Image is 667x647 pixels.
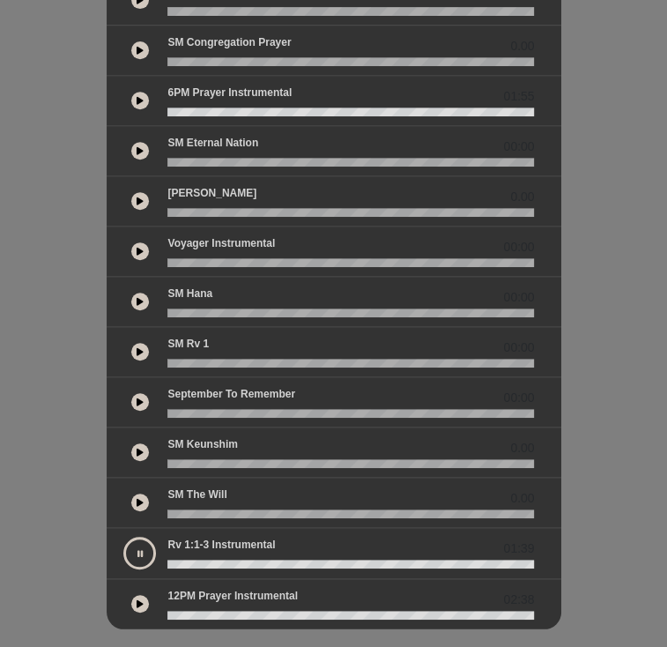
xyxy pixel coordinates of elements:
span: 0.00 [510,489,534,508]
p: 12PM Prayer Instrumental [167,588,297,604]
p: SM Rv 1 [167,336,209,352]
p: [PERSON_NAME] [167,185,256,201]
p: SM Keunshim [167,436,237,452]
p: SM Hana [167,286,212,301]
span: 0.00 [510,439,534,457]
span: 02:38 [503,591,534,609]
span: 01:55 [503,87,534,106]
p: SM Eternal Nation [167,135,258,151]
span: 0.00 [510,37,534,56]
span: 00:00 [503,389,534,407]
span: 00:00 [503,288,534,307]
p: Rv 1:1-3 Instrumental [167,537,275,553]
span: 00:00 [503,138,534,156]
p: Voyager Instrumental [167,235,275,251]
p: SM The Will [167,487,226,502]
span: 01:39 [503,539,534,558]
p: 6PM Prayer Instrumental [167,85,292,100]
span: 00:00 [503,238,534,257]
span: 0.00 [510,188,534,206]
p: SM Congregation Prayer [167,34,291,50]
span: 00:00 [503,338,534,357]
p: September to Remember [167,386,295,402]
